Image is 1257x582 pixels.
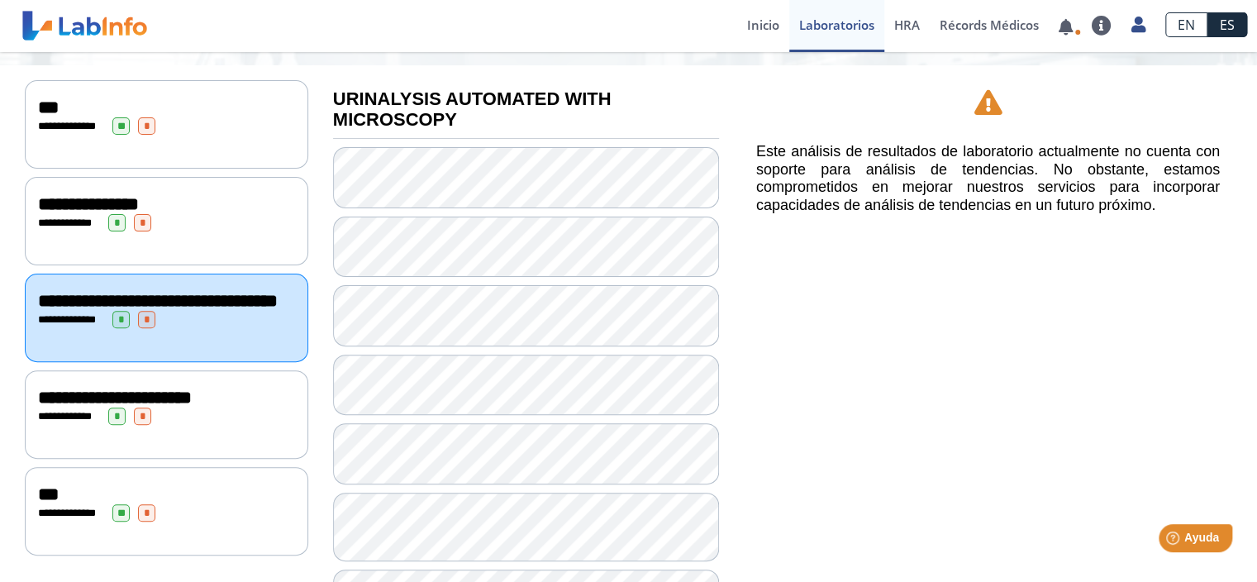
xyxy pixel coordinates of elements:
a: EN [1165,12,1207,37]
b: URINALYSIS AUTOMATED WITH MICROSCOPY [333,88,612,130]
h5: Este análisis de resultados de laboratorio actualmente no cuenta con soporte para análisis de ten... [756,143,1220,214]
a: ES [1207,12,1247,37]
iframe: Help widget launcher [1110,518,1239,564]
span: HRA [894,17,920,33]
